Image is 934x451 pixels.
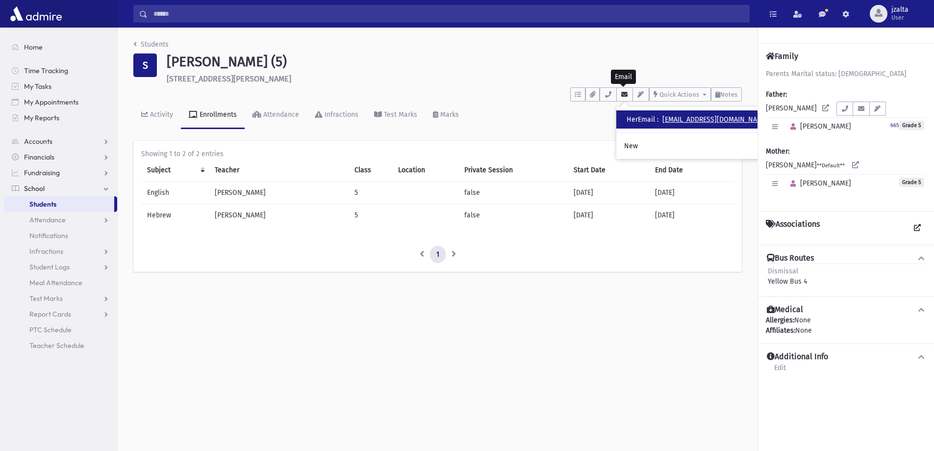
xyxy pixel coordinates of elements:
[29,200,56,209] span: Students
[720,91,737,98] span: Notes
[4,94,117,110] a: My Appointments
[24,98,78,106] span: My Appointments
[767,253,814,264] h4: Bus Routes
[24,66,68,75] span: Time Tracking
[649,87,711,102] button: Quick Actions
[4,149,117,165] a: Financials
[891,6,909,14] span: jzalta
[4,275,117,291] a: Meal Attendance
[24,137,52,146] span: Accounts
[766,352,926,362] button: Additional Info
[148,5,749,23] input: Search
[768,266,807,287] div: Yellow Bus 4
[24,168,60,177] span: Fundraising
[198,110,237,119] div: Enrollments
[616,137,776,155] a: New
[430,246,446,264] a: 1
[458,204,567,226] td: false
[766,326,795,335] b: Affiliates:
[133,53,157,77] div: S
[890,121,899,129] a: 665
[649,204,734,226] td: [DATE]
[24,43,43,52] span: Home
[458,181,567,204] td: false
[29,294,63,303] span: Test Marks
[209,159,349,182] th: Teacher
[899,178,924,187] span: Grade 5
[29,263,70,271] span: Student Logs
[766,325,926,336] div: None
[29,341,84,350] span: Teacher Schedule
[209,181,349,204] td: [PERSON_NAME]
[382,110,417,119] div: Test Marks
[4,212,117,228] a: Attendance
[766,315,926,336] div: None
[568,181,649,204] td: [DATE]
[349,181,392,204] td: 5
[392,159,458,182] th: Location
[4,79,117,94] a: My Tasks
[29,310,71,318] span: Report Cards
[24,82,51,91] span: My Tasks
[181,102,245,129] a: Enrollments
[349,204,392,226] td: 5
[568,159,649,182] th: Start Date
[349,159,392,182] th: Class
[29,278,82,287] span: Meal Attendance
[24,184,45,193] span: School
[4,228,117,243] a: Notifications
[766,219,820,237] h4: Associations
[766,316,794,324] b: Allergies:
[261,110,299,119] div: Attendance
[29,215,66,224] span: Attendance
[662,115,768,124] a: [EMAIL_ADDRESS][DOMAIN_NAME]
[141,204,209,226] td: Hebrew
[425,102,467,129] a: Marks
[4,306,117,322] a: Report Cards
[4,338,117,353] a: Teacher Schedule
[767,305,803,315] h4: Medical
[24,113,59,122] span: My Reports
[29,247,63,256] span: Infractions
[657,115,658,124] span: :
[611,70,636,84] div: Email
[766,253,926,264] button: Bus Routes
[909,219,926,237] a: View all Associations
[141,159,209,182] th: Subject
[766,305,926,315] button: Medical
[209,204,349,226] td: [PERSON_NAME]
[766,52,798,61] h4: Family
[899,121,924,130] span: Grade 5
[133,39,169,53] nav: breadcrumb
[167,74,742,83] h6: [STREET_ADDRESS][PERSON_NAME]
[768,267,798,275] span: Dismissal
[766,69,926,79] div: Parents Marital status: [DEMOGRAPHIC_DATA]
[323,110,358,119] div: Infractions
[4,243,117,259] a: Infractions
[141,149,734,159] div: Showing 1 to 2 of 2 entries
[29,325,72,334] span: PTC Schedule
[24,153,54,161] span: Financials
[766,147,789,156] b: Mother:
[4,63,117,79] a: Time Tracking
[29,231,68,240] span: Notifications
[627,114,768,125] div: HerEmail
[167,53,742,70] h1: [PERSON_NAME] (5)
[133,102,181,129] a: Activity
[767,352,828,362] h4: Additional Info
[786,179,851,187] span: [PERSON_NAME]
[4,165,117,181] a: Fundraising
[4,196,114,212] a: Students
[711,87,742,102] button: Notes
[4,291,117,306] a: Test Marks
[458,159,567,182] th: Private Session
[4,133,117,149] a: Accounts
[568,204,649,226] td: [DATE]
[890,122,899,129] small: 665
[141,181,209,204] td: English
[659,91,699,98] span: Quick Actions
[245,102,307,129] a: Attendance
[891,14,909,22] span: User
[438,110,459,119] div: Marks
[148,110,173,119] div: Activity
